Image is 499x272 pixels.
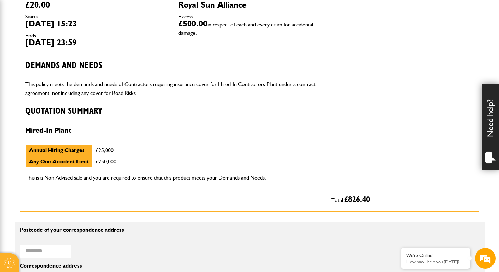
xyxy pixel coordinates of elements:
span: 826.40 [348,196,370,204]
h3: Quotation Summary [25,106,321,117]
td: £250,000 [92,156,120,168]
p: How may I help you today? [406,259,465,264]
span: £ [344,196,370,204]
dd: Royal Sun Alliance [178,1,321,9]
dd: [DATE] 15:23 [25,20,168,28]
div: We're Online! [406,252,465,258]
td: Any One Accident Limit [26,156,92,168]
dt: Starts: [25,14,168,20]
dt: Excess: [178,14,321,20]
dd: £20.00 [25,1,168,9]
p: This is a Non Advised sale and you are required to ensure that this product meets your Demands an... [25,173,321,182]
td: £25,000 [92,145,120,156]
div: Need help? [482,84,499,170]
h4: Hired-In Plant [25,126,321,135]
p: This policy meets the demands and needs of Contractors requiring insurance cover for Hired-In Con... [25,80,321,97]
dd: [DATE] 23:59 [25,38,168,47]
p: Postcode of your correspondence address [20,227,323,233]
p: Total: [331,193,474,206]
h3: Demands and needs [25,61,321,71]
dd: £500.00 [178,20,321,36]
p: Correspondence address [20,263,323,269]
td: Annual Hiring Charges [26,145,92,156]
dt: Ends: [25,33,168,38]
span: in respect of each and every claim for accidental damage. [178,21,313,36]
